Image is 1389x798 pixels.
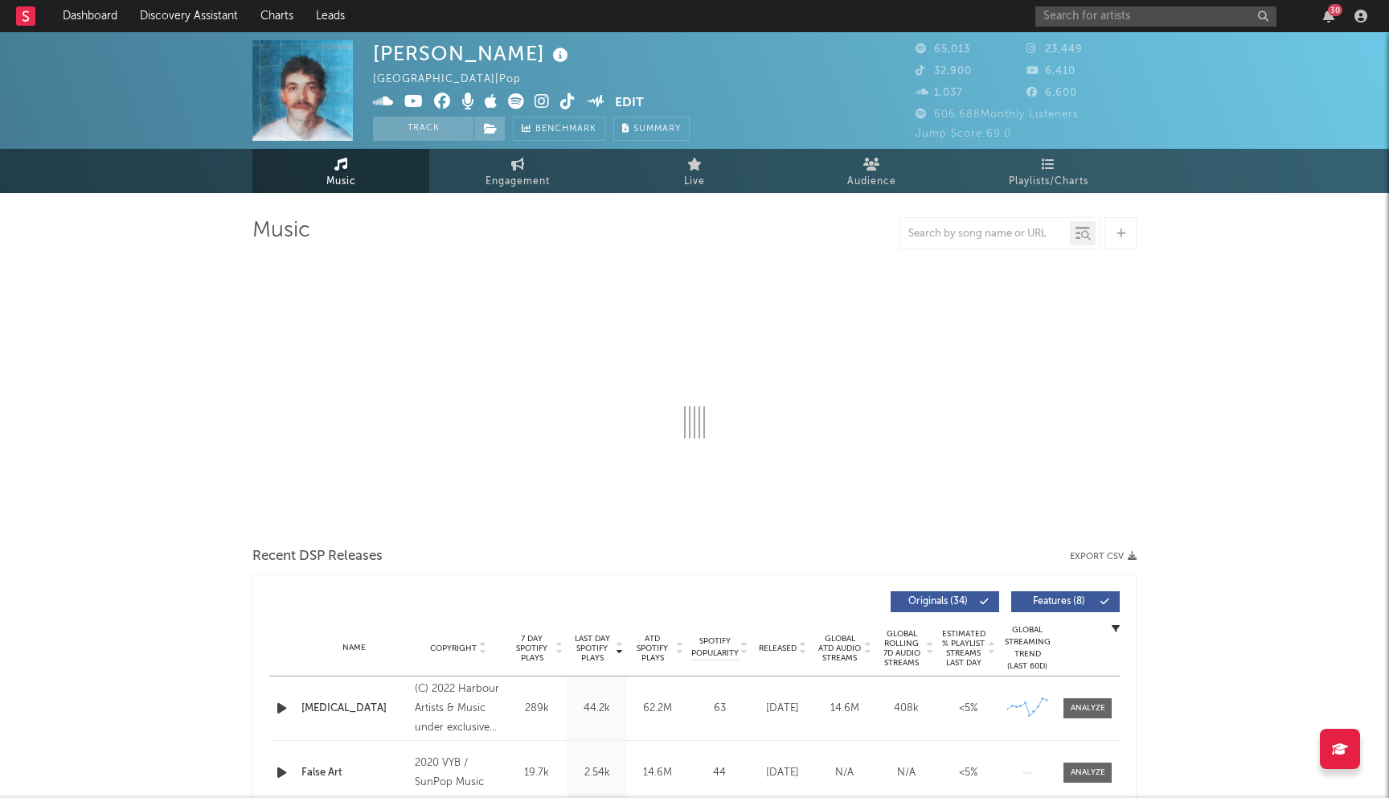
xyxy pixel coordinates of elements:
div: [DATE] [756,701,809,717]
span: Audience [847,172,896,191]
div: 2.54k [571,765,623,781]
button: Features(8) [1011,591,1120,612]
a: Playlists/Charts [960,149,1137,193]
span: 65,013 [916,44,970,55]
div: 14.6M [631,765,683,781]
span: Global Rolling 7D Audio Streams [879,629,924,668]
span: Last Day Spotify Plays [571,634,613,663]
div: Global Streaming Trend (Last 60D) [1003,624,1051,673]
span: Estimated % Playlist Streams Last Day [941,629,985,668]
div: 44.2k [571,701,623,717]
div: 44 [691,765,748,781]
span: ATD Spotify Plays [631,634,674,663]
button: 30 [1323,10,1334,23]
span: Summary [633,125,681,134]
a: Engagement [429,149,606,193]
a: [MEDICAL_DATA] [301,701,407,717]
div: 2020 VYB / SunPop Music [415,754,502,792]
span: Copyright [430,644,477,653]
span: Recent DSP Releases [252,547,383,566]
span: 6,410 [1026,66,1076,76]
button: Edit [615,93,644,113]
div: <5% [941,765,995,781]
span: 606,688 Monthly Listeners [916,109,1079,120]
span: Released [759,644,797,653]
button: Export CSV [1070,552,1137,561]
span: Benchmark [535,120,596,139]
div: 30 [1328,4,1342,16]
span: Music [326,172,356,191]
div: 63 [691,701,748,717]
div: N/A [879,765,933,781]
span: Spotify Popularity [691,636,739,660]
div: N/A [817,765,871,781]
input: Search by song name or URL [900,228,1070,241]
input: Search for artists [1035,6,1276,27]
button: Track [373,117,473,141]
div: 289k [510,701,563,717]
span: Live [684,172,705,191]
span: Jump Score: 69.0 [916,129,1011,139]
a: Benchmark [513,117,605,141]
span: Playlists/Charts [1009,172,1088,191]
button: Originals(34) [891,591,999,612]
span: 32,900 [916,66,972,76]
span: 7 Day Spotify Plays [510,634,553,663]
div: 408k [879,701,933,717]
div: Name [301,642,407,654]
a: False Art [301,765,407,781]
div: [PERSON_NAME] [373,40,572,67]
span: Global ATD Audio Streams [817,634,862,663]
span: Features ( 8 ) [1022,597,1096,607]
span: 23,449 [1026,44,1083,55]
div: [DATE] [756,765,809,781]
div: (C) 2022 Harbour Artists & Music under exclusive license to AWAL Recordings America, Inc. [415,680,502,738]
div: [GEOGRAPHIC_DATA] | Pop [373,70,539,89]
span: Originals ( 34 ) [901,597,975,607]
span: 6,600 [1026,88,1077,98]
span: 1,037 [916,88,963,98]
button: Summary [613,117,690,141]
div: 14.6M [817,701,871,717]
a: Live [606,149,783,193]
a: Music [252,149,429,193]
div: 62.2M [631,701,683,717]
div: <5% [941,701,995,717]
div: 19.7k [510,765,563,781]
span: Engagement [486,172,550,191]
a: Audience [783,149,960,193]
